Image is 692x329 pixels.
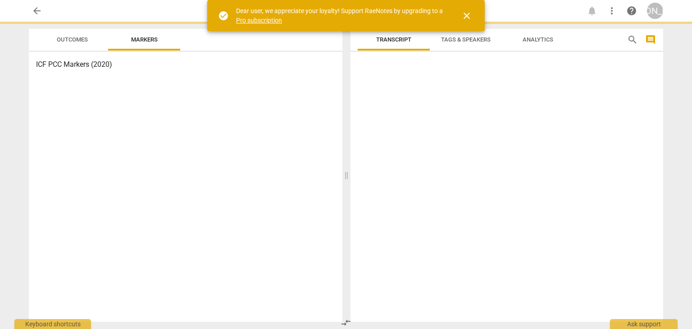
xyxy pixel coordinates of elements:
[606,5,617,16] span: more_vert
[57,36,88,43] span: Outcomes
[610,319,678,329] div: Ask support
[523,36,553,43] span: Analytics
[32,5,42,16] span: arrow_back
[626,5,637,16] span: help
[131,36,158,43] span: Markers
[461,10,472,21] span: close
[218,10,229,21] span: check_circle
[36,59,335,70] h3: ICF PCC Markers (2020)
[236,17,282,24] a: Pro subscription
[456,5,478,27] button: Close
[625,32,640,47] button: Search
[624,3,640,19] a: Help
[14,319,91,329] div: Keyboard shortcuts
[627,34,638,45] span: search
[376,36,411,43] span: Transcript
[341,317,351,328] span: compare_arrows
[441,36,491,43] span: Tags & Speakers
[647,3,663,19] button: [PERSON_NAME]
[645,34,656,45] span: comment
[236,6,445,25] div: Dear user, we appreciate your loyalty! Support RaeNotes by upgrading to a
[643,32,658,47] button: Show/Hide comments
